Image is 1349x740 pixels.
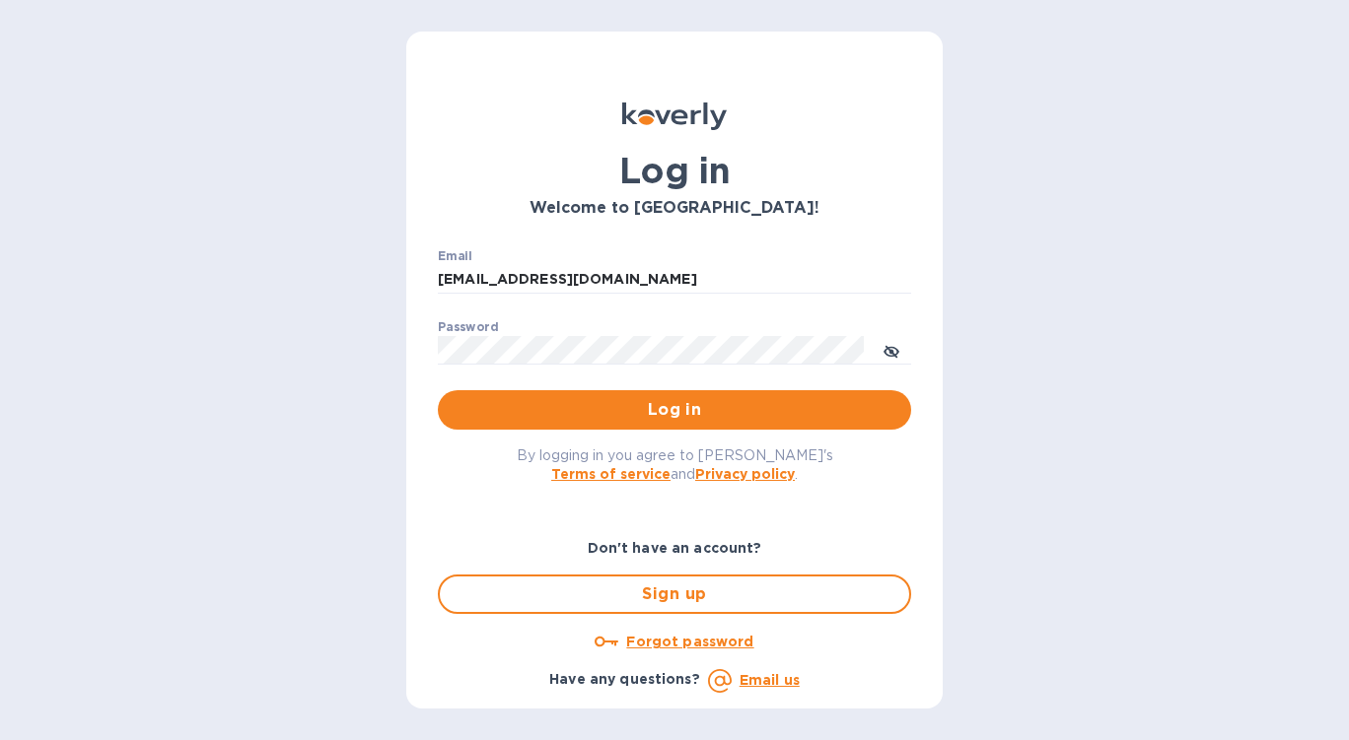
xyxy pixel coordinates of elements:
h1: Log in [438,150,911,191]
a: Email us [740,672,800,688]
span: Sign up [456,582,893,606]
a: Privacy policy [695,466,795,482]
b: Don't have an account? [588,540,762,556]
button: Sign up [438,574,911,614]
span: By logging in you agree to [PERSON_NAME]'s and . [517,447,833,482]
button: Log in [438,390,911,430]
h3: Welcome to [GEOGRAPHIC_DATA]! [438,199,911,218]
label: Email [438,250,472,262]
button: toggle password visibility [872,330,911,370]
span: Log in [454,398,895,422]
img: Koverly [622,102,727,130]
a: Terms of service [551,466,671,482]
u: Forgot password [626,634,753,649]
label: Password [438,321,498,333]
b: Have any questions? [549,671,700,687]
input: Enter email address [438,265,911,295]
